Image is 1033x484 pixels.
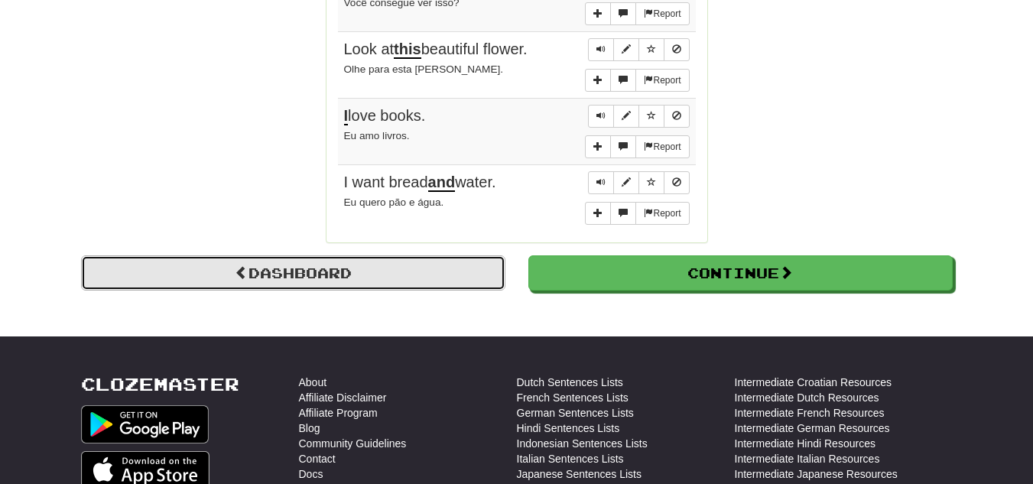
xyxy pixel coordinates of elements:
[299,466,323,482] a: Docs
[613,171,639,194] button: Edit sentence
[344,130,410,141] small: Eu amo livros.
[664,171,690,194] button: Toggle ignore
[635,135,689,158] button: Report
[735,390,879,405] a: Intermediate Dutch Resources
[517,405,634,421] a: German Sentences Lists
[81,255,505,291] a: Dashboard
[585,135,611,158] button: Add sentence to collection
[735,421,890,436] a: Intermediate German Resources
[638,38,664,61] button: Toggle favorite
[588,171,614,194] button: Play sentence audio
[517,421,620,436] a: Hindi Sentences Lists
[81,375,239,394] a: Clozemaster
[299,390,387,405] a: Affiliate Disclaimer
[585,2,611,25] button: Add sentence to collection
[664,105,690,128] button: Toggle ignore
[81,405,210,443] img: Get it on Google Play
[613,105,639,128] button: Edit sentence
[588,105,690,128] div: Sentence controls
[585,202,611,225] button: Add sentence to collection
[344,107,349,125] u: I
[517,436,648,451] a: Indonesian Sentences Lists
[517,466,642,482] a: Japanese Sentences Lists
[585,69,689,92] div: More sentence controls
[299,375,327,390] a: About
[299,421,320,436] a: Blog
[517,375,623,390] a: Dutch Sentences Lists
[638,105,664,128] button: Toggle favorite
[344,174,496,192] span: I want bread water.
[585,2,689,25] div: More sentence controls
[428,174,456,192] u: and
[585,69,611,92] button: Add sentence to collection
[635,202,689,225] button: Report
[517,451,624,466] a: Italian Sentences Lists
[394,41,421,59] u: this
[299,451,336,466] a: Contact
[344,41,528,59] span: Look at beautiful flower.
[735,451,880,466] a: Intermediate Italian Resources
[638,171,664,194] button: Toggle favorite
[299,405,378,421] a: Affiliate Program
[588,171,690,194] div: Sentence controls
[735,466,898,482] a: Intermediate Japanese Resources
[735,436,875,451] a: Intermediate Hindi Resources
[664,38,690,61] button: Toggle ignore
[344,107,426,125] span: love books.
[588,38,690,61] div: Sentence controls
[528,255,953,291] button: Continue
[585,202,689,225] div: More sentence controls
[635,2,689,25] button: Report
[635,69,689,92] button: Report
[735,375,892,390] a: Intermediate Croatian Resources
[344,63,504,75] small: Olhe para esta [PERSON_NAME].
[299,436,407,451] a: Community Guidelines
[735,405,885,421] a: Intermediate French Resources
[585,135,689,158] div: More sentence controls
[588,38,614,61] button: Play sentence audio
[613,38,639,61] button: Edit sentence
[517,390,629,405] a: French Sentences Lists
[344,197,444,208] small: Eu quero pão e água.
[588,105,614,128] button: Play sentence audio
